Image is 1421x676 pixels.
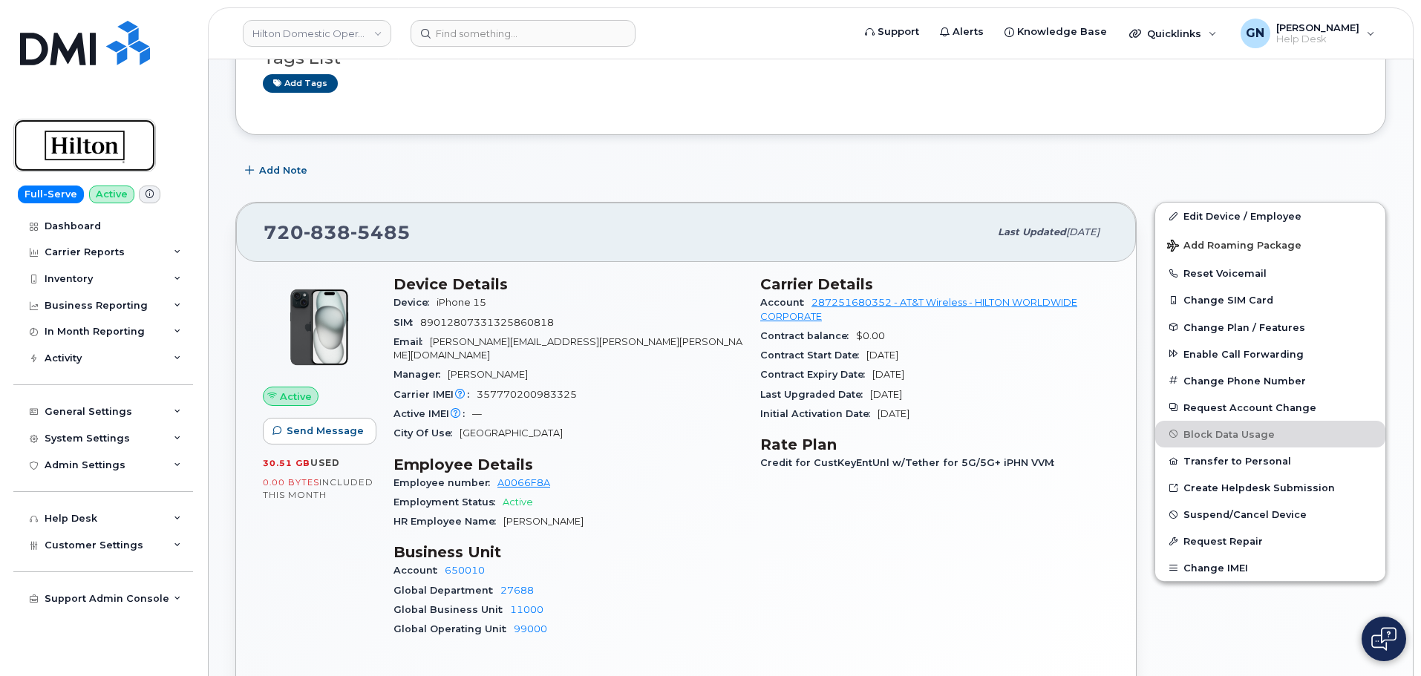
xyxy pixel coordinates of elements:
a: Knowledge Base [994,17,1117,47]
span: Quicklinks [1147,27,1201,39]
span: Contract Expiry Date [760,369,872,380]
a: Edit Device / Employee [1155,203,1385,229]
button: Request Account Change [1155,394,1385,421]
a: 99000 [514,623,547,634]
button: Enable Call Forwarding [1155,341,1385,367]
h3: Business Unit [393,543,742,561]
span: [PERSON_NAME] [448,369,528,380]
a: 11000 [510,604,543,615]
img: Open chat [1371,627,1396,651]
span: [DATE] [870,389,902,400]
span: — [472,408,482,419]
span: Employment Status [393,496,503,508]
a: Create Helpdesk Submission [1155,474,1385,501]
span: Add Roaming Package [1167,240,1301,254]
span: Email [393,336,430,347]
button: Change IMEI [1155,554,1385,581]
span: Employee number [393,477,497,488]
span: used [310,457,340,468]
span: Change Plan / Features [1183,321,1305,332]
span: Active IMEI [393,408,472,419]
span: [GEOGRAPHIC_DATA] [460,427,563,439]
a: Hilton Domestic Operating Company Inc [243,20,391,47]
h3: Employee Details [393,456,742,473]
span: GN [1246,24,1264,42]
img: iPhone_15_Black.png [275,283,364,372]
a: Add tags [263,74,338,93]
a: 27688 [500,585,534,596]
span: Add Note [259,163,307,177]
span: Support [878,24,919,39]
span: $0.00 [856,330,885,341]
span: Account [760,297,811,308]
span: 838 [304,221,350,243]
span: [DATE] [1066,226,1100,237]
span: Carrier IMEI [393,389,477,400]
span: Initial Activation Date [760,408,878,419]
span: [DATE] [872,369,904,380]
a: Support [855,17,930,47]
span: 357770200983325 [477,389,577,400]
a: 650010 [445,565,485,576]
span: Credit for CustKeyEntUnl w/Tether for 5G/5G+ iPHN VVM [760,457,1062,468]
button: Add Note [235,157,320,184]
span: 720 [264,221,411,243]
span: SIM [393,317,420,328]
span: 30.51 GB [263,458,310,468]
h3: Device Details [393,275,742,293]
span: Suspend/Cancel Device [1183,509,1307,520]
button: Change Phone Number [1155,367,1385,394]
button: Reset Voicemail [1155,260,1385,286]
span: Last updated [998,226,1066,237]
span: iPhone 15 [437,297,486,308]
span: Last Upgraded Date [760,389,870,400]
span: [DATE] [866,350,898,361]
span: Global Department [393,585,500,596]
span: Global Operating Unit [393,623,514,634]
span: [PERSON_NAME][EMAIL_ADDRESS][PERSON_NAME][PERSON_NAME][DOMAIN_NAME] [393,336,742,361]
span: Help Desk [1276,33,1359,45]
a: Alerts [930,17,994,47]
span: Device [393,297,437,308]
span: 5485 [350,221,411,243]
span: Enable Call Forwarding [1183,348,1304,359]
h3: Rate Plan [760,436,1109,453]
button: Request Repair [1155,528,1385,554]
a: 287251680352 - AT&T Wireless - HILTON WORLDWIDE CORPORATE [760,297,1077,321]
span: Account [393,565,445,576]
span: [PERSON_NAME] [1276,22,1359,33]
span: HR Employee Name [393,516,503,527]
button: Send Message [263,418,376,444]
span: 0.00 Bytes [263,477,319,488]
span: [PERSON_NAME] [503,516,584,527]
div: Geoffrey Newport [1230,19,1385,48]
span: Knowledge Base [1017,24,1107,39]
a: A0066F8A [497,477,550,488]
span: City Of Use [393,427,460,439]
span: [DATE] [878,408,909,419]
span: Active [280,390,312,404]
span: Alerts [953,24,984,39]
span: Manager [393,369,448,380]
button: Block Data Usage [1155,421,1385,447]
button: Suspend/Cancel Device [1155,501,1385,528]
span: 89012807331325860818 [420,317,554,328]
span: Contract Start Date [760,350,866,361]
button: Transfer to Personal [1155,447,1385,474]
button: Add Roaming Package [1155,229,1385,260]
h3: Tags List [263,49,1359,68]
h3: Carrier Details [760,275,1109,293]
span: Active [503,496,533,508]
button: Change SIM Card [1155,286,1385,313]
button: Change Plan / Features [1155,314,1385,341]
span: Global Business Unit [393,604,510,615]
div: Quicklinks [1119,19,1227,48]
span: Contract balance [760,330,856,341]
span: Send Message [287,424,364,438]
input: Find something... [411,20,636,47]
